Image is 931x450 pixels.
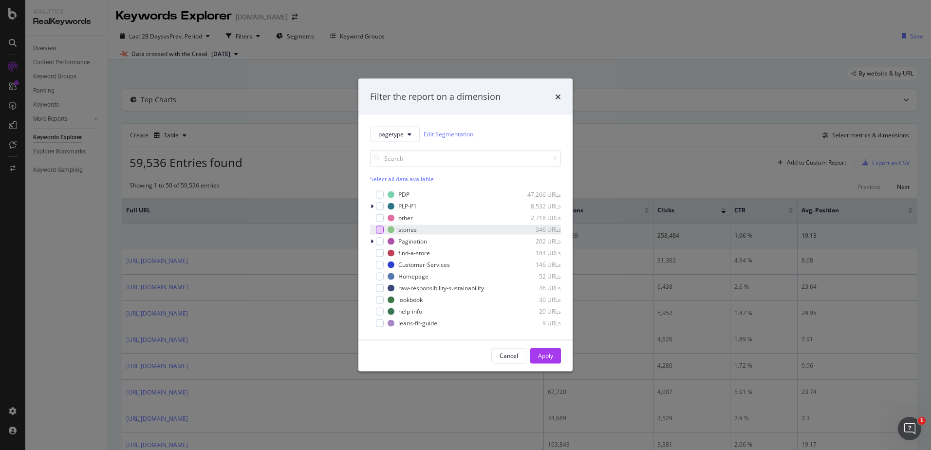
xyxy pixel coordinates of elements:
[500,352,518,360] div: Cancel
[424,129,473,139] a: Edit Segmentation
[538,352,553,360] div: Apply
[370,174,561,183] div: Select all data available
[491,348,526,363] button: Cancel
[513,319,561,327] div: 9 URLs
[398,319,437,327] div: Jeans-fit-guide
[398,284,484,292] div: raw-responsibility-sustainability
[370,126,420,142] button: pagetype
[513,307,561,316] div: 20 URLs
[398,190,410,199] div: PDP
[898,417,921,440] iframe: Intercom live chat
[398,307,422,316] div: help-info
[513,202,561,210] div: 8,532 URLs
[513,284,561,292] div: 46 URLs
[513,225,561,234] div: 346 URLs
[513,296,561,304] div: 30 URLs
[398,237,427,245] div: Pagination
[358,79,573,372] div: modal
[398,249,430,257] div: find-a-store
[513,237,561,245] div: 202 URLs
[398,272,428,281] div: Homepage
[513,190,561,199] div: 47,266 URLs
[370,150,561,167] input: Search
[378,130,404,138] span: pagetype
[513,261,561,269] div: 146 URLs
[370,91,501,103] div: Filter the report on a dimension
[398,202,417,210] div: PLP-P1
[513,272,561,281] div: 52 URLs
[398,214,413,222] div: other
[398,225,417,234] div: stories
[513,214,561,222] div: 2,718 URLs
[513,249,561,257] div: 184 URLs
[530,348,561,363] button: Apply
[398,296,423,304] div: lookbook
[555,91,561,103] div: times
[398,261,450,269] div: Customer-Services
[918,417,926,425] span: 1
